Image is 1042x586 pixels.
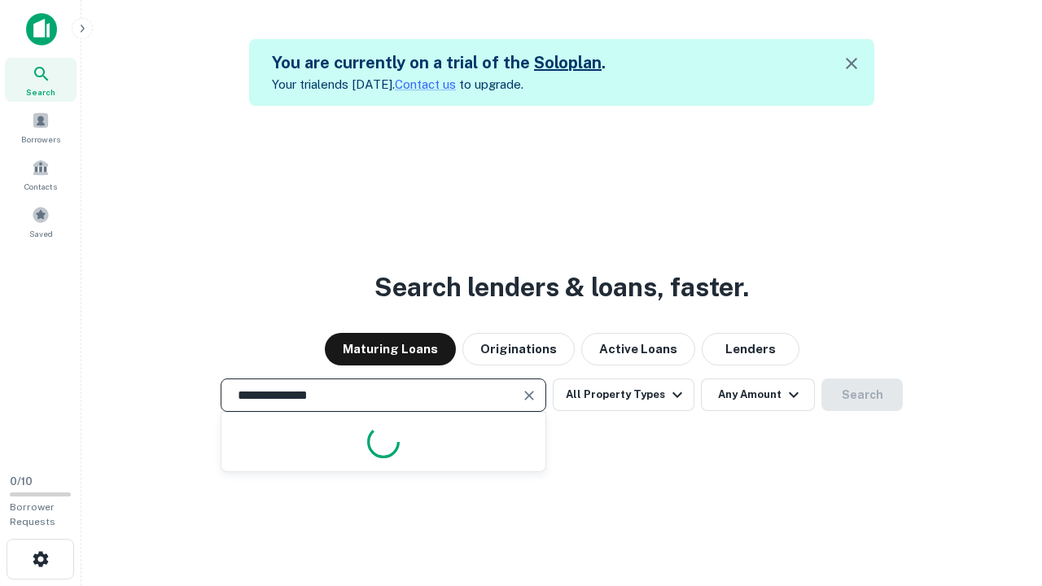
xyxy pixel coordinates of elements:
a: Contact us [395,77,456,91]
span: Borrowers [21,133,60,146]
span: Borrower Requests [10,501,55,527]
button: Active Loans [581,333,695,365]
button: Maturing Loans [325,333,456,365]
button: Any Amount [701,378,815,411]
h5: You are currently on a trial of the . [272,50,606,75]
a: Contacts [5,152,77,196]
a: Borrowers [5,105,77,149]
span: 0 / 10 [10,475,33,488]
button: Clear [518,384,541,407]
a: Search [5,58,77,102]
button: Lenders [702,333,799,365]
button: All Property Types [553,378,694,411]
span: Saved [29,227,53,240]
iframe: Chat Widget [961,456,1042,534]
a: Soloplan [534,53,602,72]
span: Contacts [24,180,57,193]
img: capitalize-icon.png [26,13,57,46]
button: Originations [462,333,575,365]
a: Saved [5,199,77,243]
h3: Search lenders & loans, faster. [374,268,749,307]
p: Your trial ends [DATE]. to upgrade. [272,75,606,94]
span: Search [26,85,55,98]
